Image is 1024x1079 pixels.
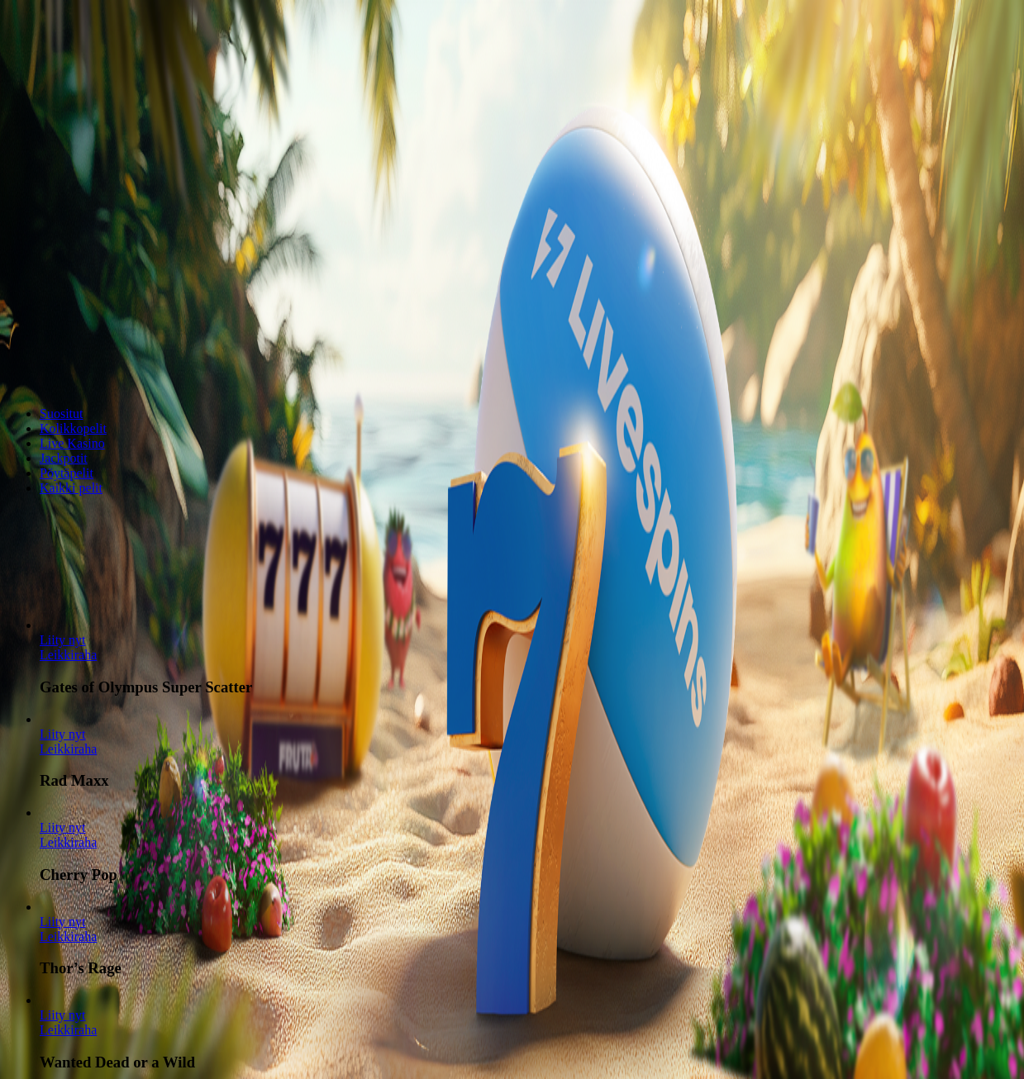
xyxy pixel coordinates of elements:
[40,648,97,662] a: Gates of Olympus Super Scatter
[40,835,97,849] a: Cherry Pop
[7,378,1017,526] header: Lobby
[40,712,1017,791] article: Rad Maxx
[40,900,1017,978] article: Thor’s Rage
[40,742,97,756] a: Rad Maxx
[40,929,97,944] a: Thor’s Rage
[40,406,83,421] a: Suositut
[40,820,86,834] a: Cherry Pop
[40,806,1017,884] article: Cherry Pop
[40,1008,86,1022] span: Liity nyt
[7,378,1017,496] nav: Lobby
[40,1008,86,1022] a: Wanted Dead or a Wild
[40,915,86,929] span: Liity nyt
[40,820,86,834] span: Liity nyt
[40,633,86,647] a: Gates of Olympus Super Scatter
[40,727,86,741] span: Liity nyt
[40,678,1017,696] h3: Gates of Olympus Super Scatter
[40,866,1017,884] h3: Cherry Pop
[40,421,107,435] a: Kolikkopelit
[40,618,1017,696] article: Gates of Olympus Super Scatter
[40,1053,1017,1072] h3: Wanted Dead or a Wild
[40,451,88,465] a: Jackpotit
[40,772,1017,790] h3: Rad Maxx
[40,915,86,929] a: Thor’s Rage
[40,481,102,495] span: Kaikki pelit
[40,959,1017,977] h3: Thor’s Rage
[40,1023,97,1037] a: Wanted Dead or a Wild
[40,466,93,480] a: Pöytäpelit
[40,727,86,741] a: Rad Maxx
[40,633,86,647] span: Liity nyt
[40,993,1017,1072] article: Wanted Dead or a Wild
[40,436,105,450] a: Live Kasino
